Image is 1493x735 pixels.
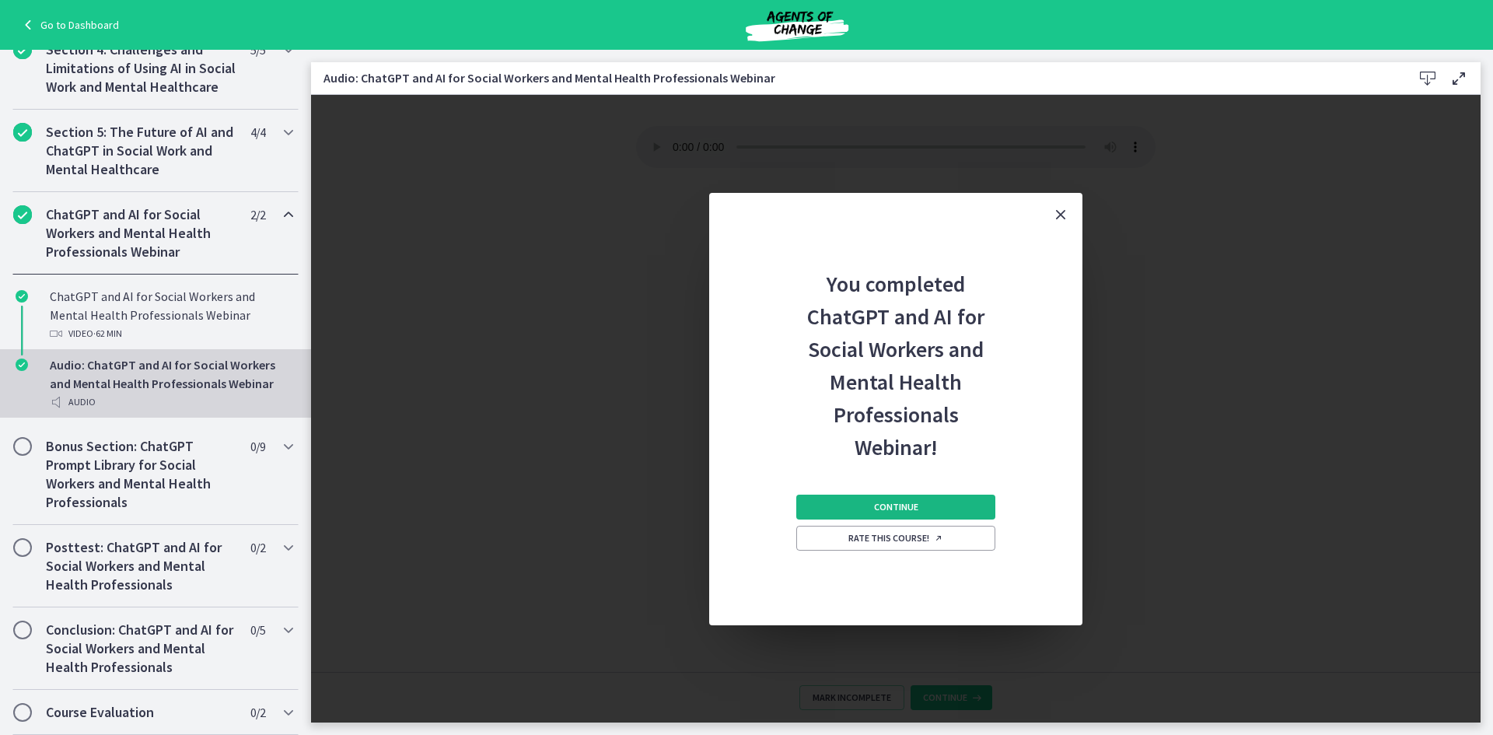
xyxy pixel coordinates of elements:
[93,324,122,343] span: · 62 min
[19,16,119,34] a: Go to Dashboard
[796,526,995,551] a: Rate this course! Opens in a new window
[250,40,265,59] span: 5 / 5
[46,205,236,261] h2: ChatGPT and AI for Social Workers and Mental Health Professionals Webinar
[46,437,236,512] h2: Bonus Section: ChatGPT Prompt Library for Social Workers and Mental Health Professionals
[13,40,32,59] i: Completed
[16,290,28,303] i: Completed
[50,393,292,411] div: Audio
[50,324,292,343] div: Video
[796,495,995,520] button: Continue
[934,534,943,543] i: Opens in a new window
[250,538,265,557] span: 0 / 2
[46,621,236,677] h2: Conclusion: ChatGPT and AI for Social Workers and Mental Health Professionals
[793,236,998,464] h2: You completed ChatGPT and AI for Social Workers and Mental Health Professionals Webinar!
[46,40,236,96] h2: Section 4: Challenges and Limitations of Using AI in Social Work and Mental Healthcare
[874,501,918,513] span: Continue
[50,287,292,343] div: ChatGPT and AI for Social Workers and Mental Health Professionals Webinar
[250,123,265,142] span: 4 / 4
[323,68,1387,87] h3: Audio: ChatGPT and AI for Social Workers and Mental Health Professionals Webinar
[46,703,236,722] h2: Course Evaluation
[13,123,32,142] i: Completed
[46,123,236,179] h2: Section 5: The Future of AI and ChatGPT in Social Work and Mental Healthcare
[848,532,943,544] span: Rate this course!
[50,355,292,411] div: Audio: ChatGPT and AI for Social Workers and Mental Health Professionals Webinar
[46,538,236,594] h2: Posttest: ChatGPT and AI for Social Workers and Mental Health Professionals
[13,205,32,224] i: Completed
[250,621,265,639] span: 0 / 5
[250,437,265,456] span: 0 / 9
[250,205,265,224] span: 2 / 2
[704,6,890,44] img: Agents of Change
[16,359,28,371] i: Completed
[250,703,265,722] span: 0 / 2
[1039,193,1082,236] button: Close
